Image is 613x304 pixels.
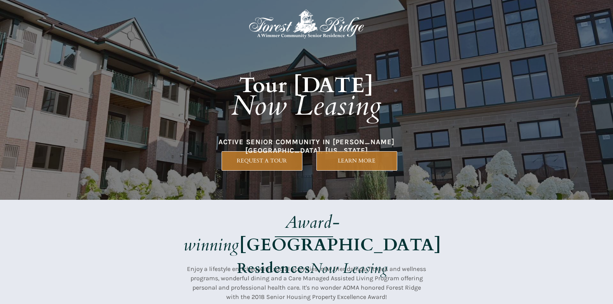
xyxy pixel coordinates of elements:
[310,259,388,278] em: Now Leasing
[183,211,340,257] em: Award-winning
[222,151,302,171] a: REQUEST A TOUR
[239,71,374,100] strong: Tour [DATE]
[237,259,310,278] strong: Residences
[231,87,382,125] em: Now Leasing
[317,157,397,164] span: LEARN MORE
[316,151,397,171] a: LEARN MORE
[218,138,395,155] span: ACTIVE SENIOR COMMUNITY IN [PERSON_NAME][GEOGRAPHIC_DATA], [US_STATE]
[239,233,441,257] strong: [GEOGRAPHIC_DATA]
[222,157,302,164] span: REQUEST A TOUR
